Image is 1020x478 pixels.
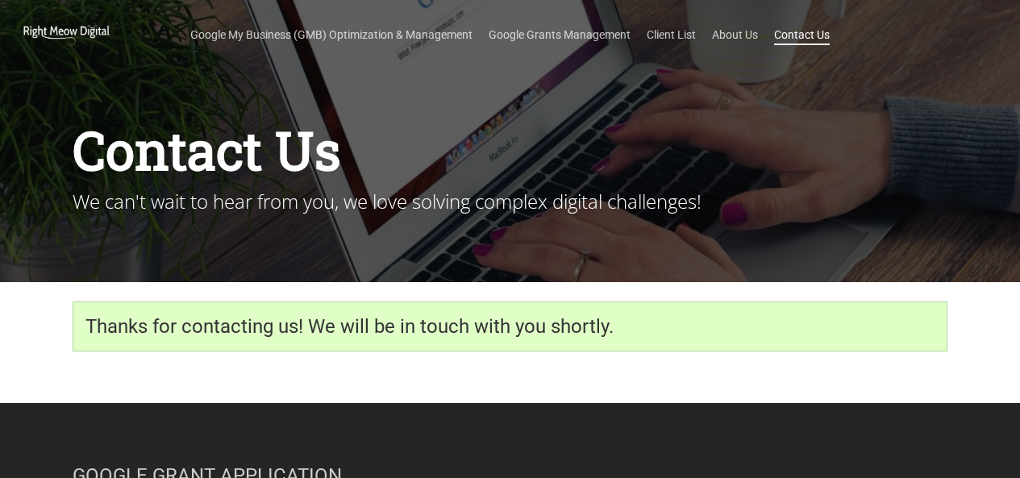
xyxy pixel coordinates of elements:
[73,115,947,184] h1: Contact Us
[73,189,702,215] span: We can't wait to hear from you, we love solving complex digital challenges!
[712,27,758,43] a: About Us
[190,27,473,43] a: Google My Business (GMB) Optimization & Management
[647,27,696,43] a: Client List
[73,301,947,351] div: Thanks for contacting us! We will be in touch with you shortly.
[489,27,631,43] a: Google Grants Management
[774,27,830,43] a: Contact Us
